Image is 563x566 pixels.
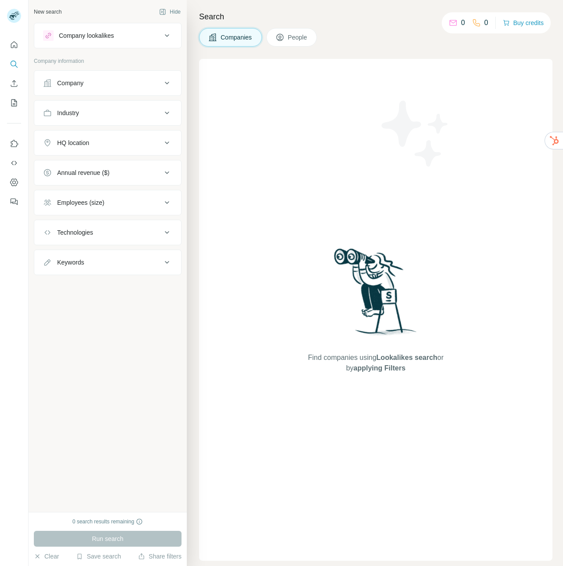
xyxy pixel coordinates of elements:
[153,5,187,18] button: Hide
[221,33,253,42] span: Companies
[376,94,455,173] img: Surfe Illustration - Stars
[305,352,446,374] span: Find companies using or by
[34,8,62,16] div: New search
[34,162,181,183] button: Annual revenue ($)
[7,194,21,210] button: Feedback
[34,73,181,94] button: Company
[57,198,104,207] div: Employees (size)
[199,11,552,23] h4: Search
[461,18,465,28] p: 0
[7,95,21,111] button: My lists
[73,518,143,526] div: 0 search results remaining
[376,354,437,361] span: Lookalikes search
[7,76,21,91] button: Enrich CSV
[76,552,121,561] button: Save search
[7,174,21,190] button: Dashboard
[138,552,182,561] button: Share filters
[34,252,181,273] button: Keywords
[7,56,21,72] button: Search
[34,222,181,243] button: Technologies
[34,102,181,123] button: Industry
[503,17,544,29] button: Buy credits
[57,79,84,87] div: Company
[330,246,421,344] img: Surfe Illustration - Woman searching with binoculars
[57,138,89,147] div: HQ location
[34,57,182,65] p: Company information
[34,25,181,46] button: Company lookalikes
[34,192,181,213] button: Employees (size)
[59,31,114,40] div: Company lookalikes
[57,109,79,117] div: Industry
[353,364,405,372] span: applying Filters
[7,37,21,53] button: Quick start
[57,228,93,237] div: Technologies
[484,18,488,28] p: 0
[288,33,308,42] span: People
[34,552,59,561] button: Clear
[57,168,109,177] div: Annual revenue ($)
[7,155,21,171] button: Use Surfe API
[57,258,84,267] div: Keywords
[7,136,21,152] button: Use Surfe on LinkedIn
[34,132,181,153] button: HQ location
